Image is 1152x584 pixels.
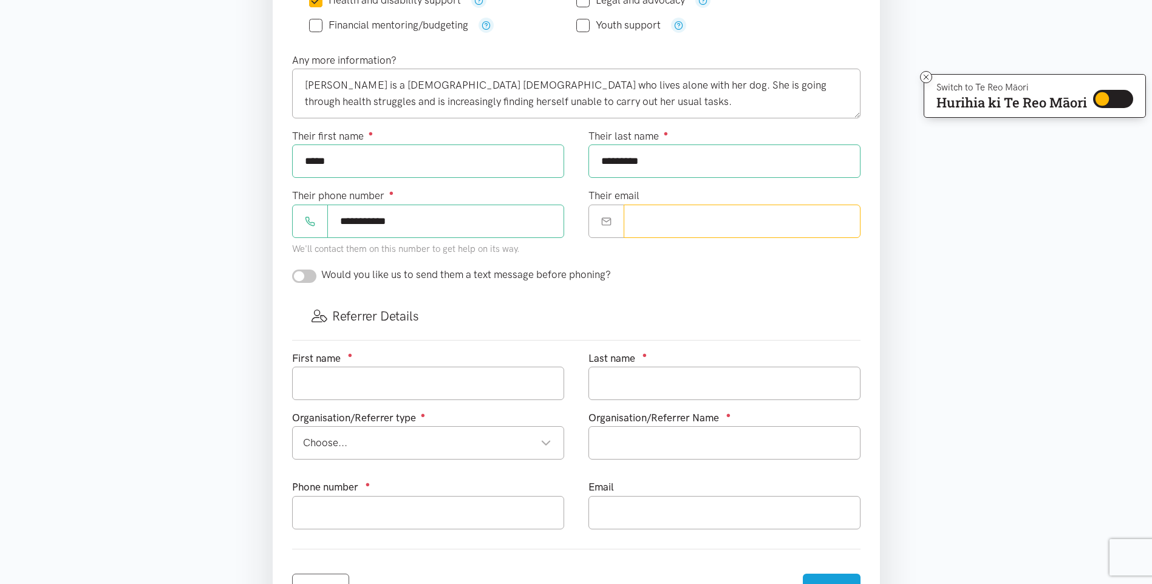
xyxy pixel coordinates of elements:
label: First name [292,350,341,367]
small: We'll contact them on this number to get help on its way. [292,243,520,254]
input: Phone number [327,205,564,238]
p: Switch to Te Reo Māori [936,84,1087,91]
label: Any more information? [292,52,397,69]
div: Organisation/Referrer type [292,410,564,426]
label: Their first name [292,128,373,144]
sup: ● [421,410,426,419]
sup: ● [664,129,669,138]
label: Their email [588,188,639,204]
sup: ● [642,350,647,359]
span: Would you like us to send them a text message before phoning? [321,268,611,280]
label: Their phone number [292,188,394,204]
label: Last name [588,350,635,367]
label: Phone number [292,479,358,495]
label: Their last name [588,128,669,144]
sup: ● [726,410,731,419]
input: Email [624,205,861,238]
sup: ● [369,129,373,138]
sup: ● [366,480,370,489]
sup: ● [389,188,394,197]
h3: Referrer Details [312,307,841,325]
label: Youth support [576,20,661,30]
label: Organisation/Referrer Name [588,410,719,426]
p: Hurihia ki Te Reo Māori [936,97,1087,108]
div: Choose... [303,435,551,451]
sup: ● [348,350,353,359]
textarea: Verified by Zero Phishing [292,69,861,118]
label: Financial mentoring/budgeting [309,20,468,30]
label: Email [588,479,614,495]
